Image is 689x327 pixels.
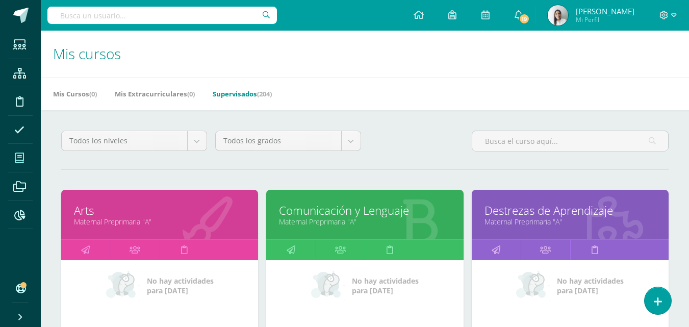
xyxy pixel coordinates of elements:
[576,15,634,24] span: Mi Perfil
[69,131,180,150] span: Todos los niveles
[352,276,419,295] span: No hay actividades para [DATE]
[213,86,272,102] a: Supervisados(204)
[576,6,634,16] span: [PERSON_NAME]
[53,44,121,63] span: Mis cursos
[74,203,245,218] a: Arts
[89,89,97,98] span: (0)
[147,276,214,295] span: No hay actividades para [DATE]
[62,131,207,150] a: Todos los niveles
[484,217,656,227] a: Maternal Preprimaria "A"
[216,131,361,150] a: Todos los grados
[279,203,450,218] a: Comunicación y Lenguaje
[115,86,195,102] a: Mis Extracurriculares(0)
[484,203,656,218] a: Destrezas de Aprendizaje
[519,13,530,24] span: 19
[223,131,334,150] span: Todos los grados
[311,270,345,301] img: no_activities_small.png
[548,5,568,26] img: 41313f044ecd9476e881d3b5cd835107.png
[53,86,97,102] a: Mis Cursos(0)
[187,89,195,98] span: (0)
[47,7,277,24] input: Busca un usuario...
[279,217,450,227] a: Maternal Preprimaria "A"
[557,276,624,295] span: No hay actividades para [DATE]
[74,217,245,227] a: Maternal Preprimaria "A"
[257,89,272,98] span: (204)
[516,270,550,301] img: no_activities_small.png
[106,270,140,301] img: no_activities_small.png
[472,131,668,151] input: Busca el curso aquí...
